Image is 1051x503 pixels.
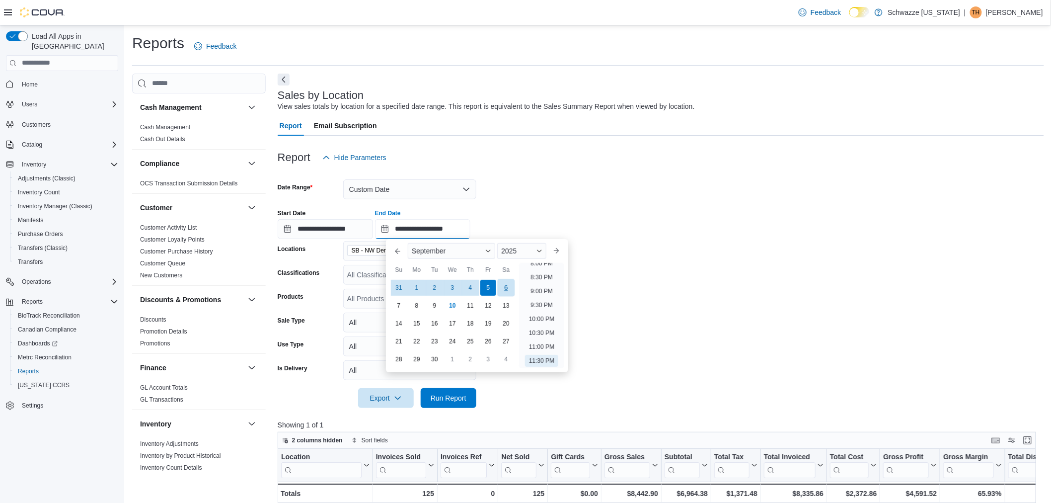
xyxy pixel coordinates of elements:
[206,41,236,51] span: Feedback
[22,100,37,108] span: Users
[14,365,118,377] span: Reports
[140,203,244,213] button: Customer
[849,7,870,17] input: Dark Mode
[140,236,205,244] span: Customer Loyalty Points
[10,350,122,364] button: Metrc Reconciliation
[278,293,303,301] label: Products
[348,434,392,446] button: Sort fields
[347,245,426,256] span: SB - NW Denver/Pecos
[714,488,757,500] div: $1,371.48
[18,381,70,389] span: [US_STATE] CCRS
[140,260,185,267] a: Customer Queue
[427,280,443,296] div: day-2
[140,452,221,460] span: Inventory by Product Historical
[132,33,184,53] h1: Reports
[10,171,122,185] button: Adjustments (Classic)
[375,452,426,462] div: Invoices Sold
[22,81,38,88] span: Home
[10,185,122,199] button: Inventory Count
[2,117,122,132] button: Customers
[14,324,80,335] a: Canadian Compliance
[441,452,495,478] button: Invoices Ref
[140,419,244,429] button: Inventory
[990,434,1002,446] button: Keyboard shortcuts
[278,101,695,112] div: View sales totals by location for a specified date range. This report is equivalent to the Sales ...
[18,230,63,238] span: Purchase Orders
[140,328,187,335] span: Promotion Details
[343,360,476,380] button: All
[375,488,434,500] div: 125
[14,214,118,226] span: Manifests
[278,74,290,85] button: Next
[18,326,76,334] span: Canadian Compliance
[441,452,487,478] div: Invoices Ref
[140,272,182,279] a: New Customers
[525,355,558,367] li: 11:30 PM
[18,159,118,170] span: Inventory
[14,172,118,184] span: Adjustments (Classic)
[14,200,96,212] a: Inventory Manager (Classic)
[278,183,313,191] label: Date Range
[408,243,495,259] div: Button. Open the month selector. September is currently selected.
[18,312,80,320] span: BioTrack Reconciliation
[14,324,118,335] span: Canadian Compliance
[964,6,966,18] p: |
[14,365,43,377] a: Reports
[140,136,185,143] a: Cash Out Details
[811,7,841,17] span: Feedback
[364,388,408,408] span: Export
[604,452,650,478] div: Gross Sales
[18,139,118,151] span: Catalog
[14,351,118,363] span: Metrc Reconciliation
[140,396,183,403] a: GL Transactions
[18,78,118,90] span: Home
[764,452,816,462] div: Total Invoiced
[391,280,407,296] div: day-31
[764,452,816,478] div: Total Invoiced
[278,89,364,101] h3: Sales by Location
[441,488,495,500] div: 0
[18,399,118,412] span: Settings
[140,248,213,255] span: Customer Purchase History
[22,161,46,168] span: Inventory
[140,419,171,429] h3: Inventory
[421,388,476,408] button: Run Report
[409,262,425,278] div: Mo
[14,186,64,198] a: Inventory Count
[970,6,982,18] div: TJ Holt
[18,98,41,110] button: Users
[278,420,1044,430] p: Showing 1 of 1
[972,6,980,18] span: TH
[427,334,443,349] div: day-23
[480,334,496,349] div: day-26
[140,203,172,213] h3: Customer
[391,351,407,367] div: day-28
[883,488,937,500] div: $4,591.52
[280,116,302,136] span: Report
[18,98,118,110] span: Users
[278,219,373,239] input: Press the down key to open a popover containing a calendar.
[140,464,202,472] span: Inventory Count Details
[665,452,700,478] div: Subtotal
[501,247,517,255] span: 2025
[334,153,386,163] span: Hide Parameters
[140,180,238,187] a: OCS Transaction Submission Details
[2,97,122,111] button: Users
[132,382,266,410] div: Finance
[18,276,118,288] span: Operations
[445,262,460,278] div: We
[140,384,188,392] span: GL Account Totals
[132,222,266,285] div: Customer
[526,299,557,311] li: 9:30 PM
[391,334,407,349] div: day-21
[190,36,240,56] a: Feedback
[498,298,514,314] div: day-13
[462,262,478,278] div: Th
[14,242,118,254] span: Transfers (Classic)
[132,121,266,149] div: Cash Management
[445,280,460,296] div: day-3
[18,188,60,196] span: Inventory Count
[409,280,425,296] div: day-1
[362,436,388,444] span: Sort fields
[10,323,122,336] button: Canadian Compliance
